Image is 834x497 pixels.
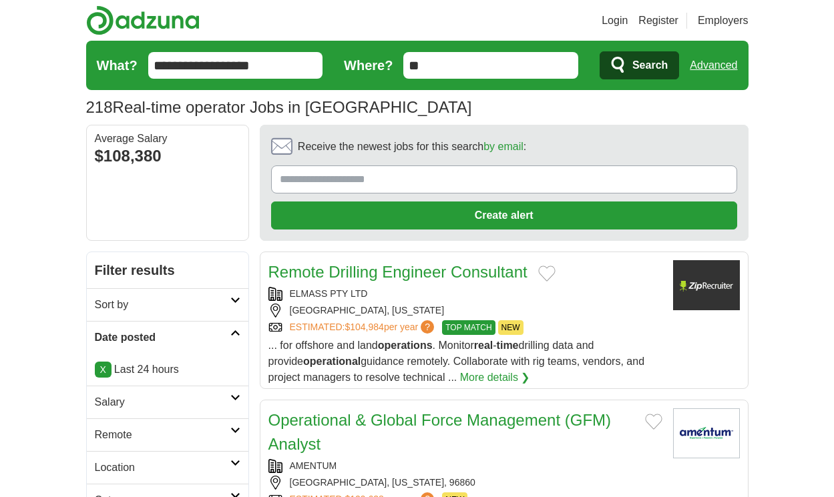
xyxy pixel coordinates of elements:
h2: Filter results [87,252,248,288]
p: Last 24 hours [95,362,240,378]
a: Remote Drilling Engineer Consultant [268,263,528,281]
span: NEW [498,320,524,335]
label: What? [97,55,138,75]
span: ? [421,320,434,334]
h2: Remote [95,427,230,443]
a: by email [483,141,524,152]
a: ESTIMATED:$104,984per year? [290,320,437,335]
h2: Location [95,460,230,476]
h1: Real-time operator Jobs in [GEOGRAPHIC_DATA] [86,98,472,116]
span: ... for offshore and land . Monitor - drilling data and provide guidance remotely. Collaborate wi... [268,340,645,383]
label: Where? [344,55,393,75]
strong: time [497,340,519,351]
a: Login [602,13,628,29]
div: ELMASS PTY LTD [268,287,662,301]
strong: real [474,340,493,351]
div: Average Salary [95,133,240,144]
span: $104,984 [345,322,383,332]
img: Amentum logo [673,408,740,458]
img: Company logo [673,260,740,310]
a: X [95,362,112,378]
button: Create alert [271,201,737,229]
a: AMENTUM [290,460,337,471]
a: Advanced [690,52,737,79]
a: Salary [87,386,248,418]
button: Search [600,51,679,79]
span: TOP MATCH [442,320,495,335]
div: [GEOGRAPHIC_DATA], [US_STATE] [268,304,662,318]
button: Add to favorite jobs [645,414,662,430]
span: 218 [86,95,113,119]
a: More details ❯ [460,370,530,386]
span: Search [632,52,668,79]
div: [GEOGRAPHIC_DATA], [US_STATE], 96860 [268,476,662,490]
a: Sort by [87,288,248,321]
a: Remote [87,418,248,451]
h2: Date posted [95,330,230,346]
strong: operations [378,340,433,351]
h2: Salary [95,394,230,410]
span: Receive the newest jobs for this search : [298,139,526,155]
strong: operational [303,356,361,367]
h2: Sort by [95,297,230,313]
a: Register [638,13,678,29]
button: Add to favorite jobs [538,266,556,282]
a: Location [87,451,248,484]
div: $108,380 [95,144,240,168]
img: Adzuna logo [86,5,200,35]
a: Employers [698,13,749,29]
a: Date posted [87,321,248,354]
a: Operational & Global Force Management (GFM) Analyst [268,411,612,453]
